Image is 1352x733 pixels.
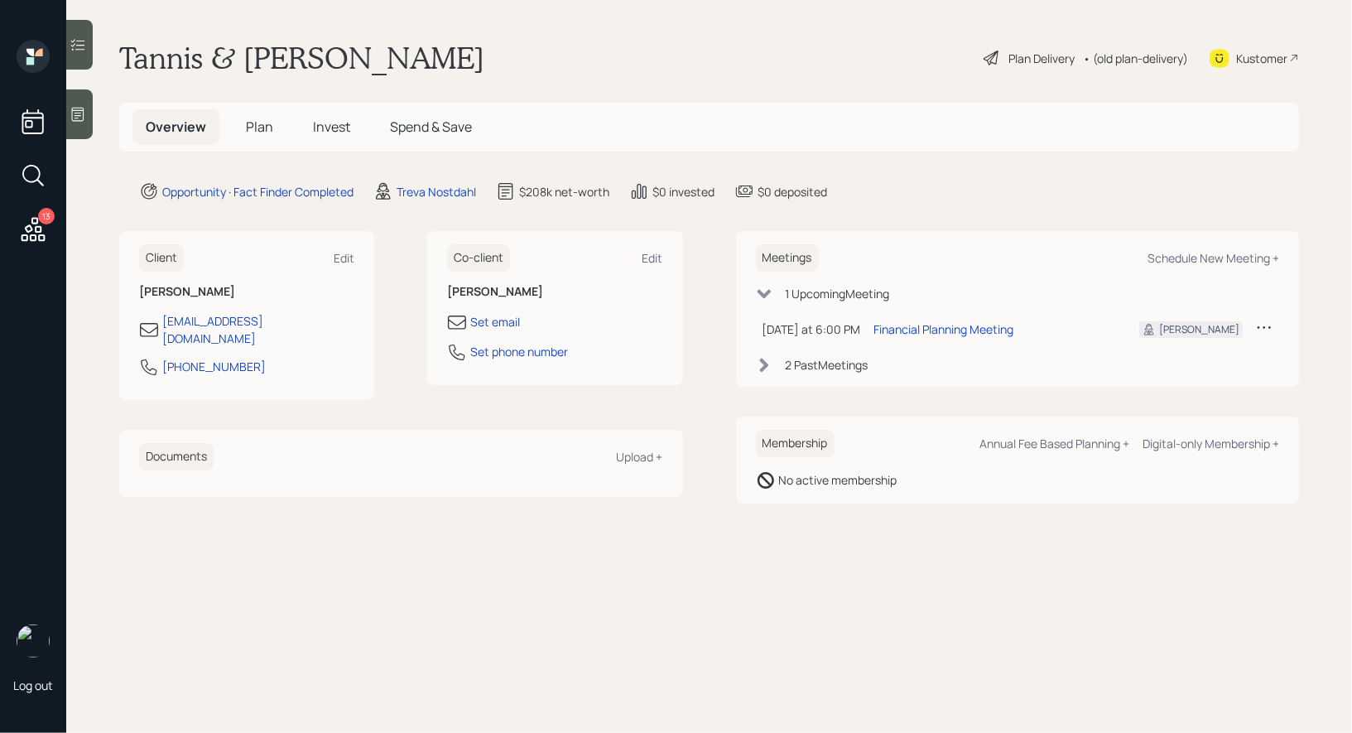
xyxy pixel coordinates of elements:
div: Kustomer [1236,50,1287,67]
span: Overview [146,118,206,136]
h6: Membership [756,430,835,457]
div: Financial Planning Meeting [874,321,1014,338]
span: Invest [313,118,350,136]
div: [DATE] at 6:00 PM [763,321,861,338]
span: Spend & Save [390,118,472,136]
div: Edit [642,250,663,266]
div: [PERSON_NAME] [1159,322,1239,337]
div: [EMAIL_ADDRESS][DOMAIN_NAME] [162,312,354,347]
h6: [PERSON_NAME] [139,285,354,299]
img: treva-nostdahl-headshot.png [17,624,50,658]
div: Set email [470,313,520,330]
div: Log out [13,678,53,693]
h6: Meetings [756,244,819,272]
h6: Documents [139,443,214,470]
div: Opportunity · Fact Finder Completed [162,183,354,200]
div: • (old plan-delivery) [1083,50,1188,67]
div: $0 deposited [758,183,827,200]
div: Plan Delivery [1008,50,1075,67]
div: $208k net-worth [519,183,609,200]
h6: Co-client [447,244,510,272]
div: [PHONE_NUMBER] [162,358,266,375]
div: 13 [38,208,55,224]
div: Schedule New Meeting + [1148,250,1279,266]
div: Treva Nostdahl [397,183,476,200]
h6: Client [139,244,184,272]
div: Edit [334,250,354,266]
h1: Tannis & [PERSON_NAME] [119,40,484,76]
h6: [PERSON_NAME] [447,285,662,299]
div: Upload + [617,449,663,465]
div: 2 Past Meeting s [786,356,868,374]
span: Plan [246,118,273,136]
div: 1 Upcoming Meeting [786,285,890,302]
div: Digital-only Membership + [1143,436,1279,451]
div: $0 invested [652,183,714,200]
div: Annual Fee Based Planning + [979,436,1129,451]
div: Set phone number [470,343,568,360]
div: No active membership [779,471,897,489]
